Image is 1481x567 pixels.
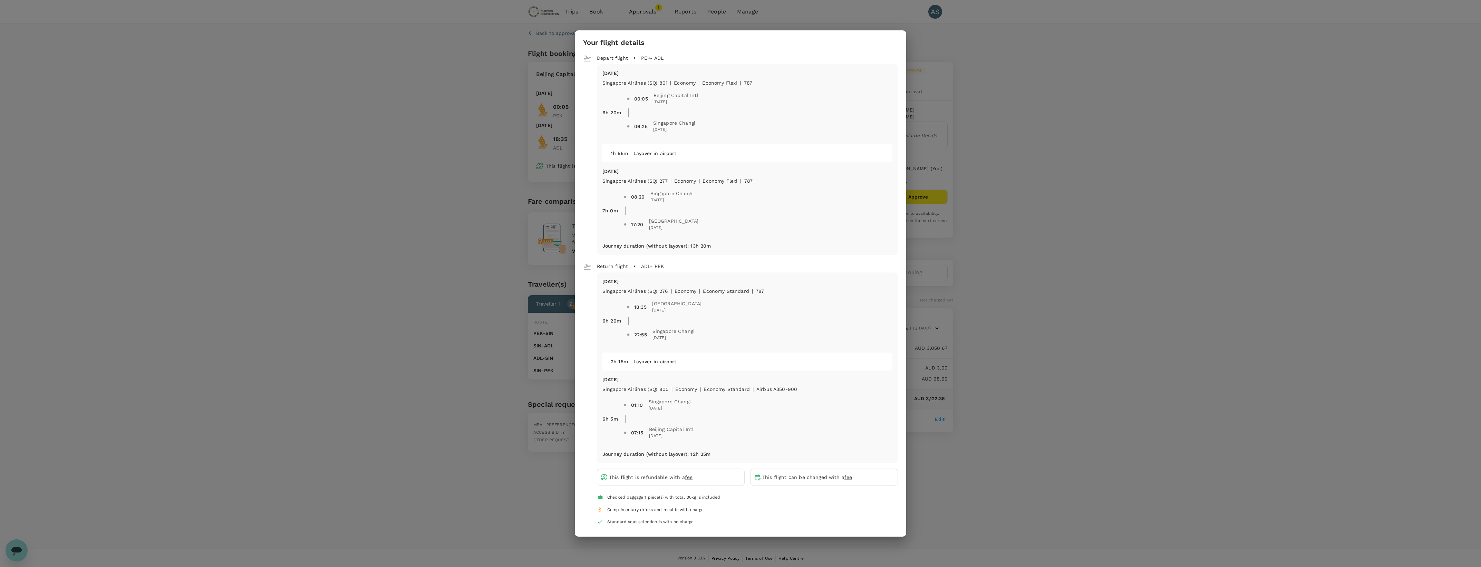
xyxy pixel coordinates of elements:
span: | [699,178,700,184]
span: [DATE] [652,335,695,342]
span: | [740,80,741,86]
p: Singapore Airlines (SQ) 276 [602,288,668,295]
p: economy [675,386,697,393]
p: Economy Flexi [702,79,737,86]
div: 06:25 [634,123,648,130]
p: Airbus A350-900 [756,386,797,393]
h3: Your flight details [583,39,645,47]
span: Layover in airport [633,151,677,156]
span: | [671,386,672,392]
p: [DATE] [602,70,892,77]
p: This flight is refundable with a [609,474,693,481]
p: PEK - ADL [641,55,664,61]
span: | [699,288,700,294]
span: [DATE] [649,405,691,412]
span: [DATE] [649,224,699,231]
span: fee [685,474,693,480]
p: This flight can be changed with a [762,474,852,481]
span: Singapore Changi [650,190,693,197]
p: Economy Standard [704,386,749,393]
p: economy [674,177,696,184]
span: [DATE] [654,99,698,106]
div: Complimentary drinks and meal is with charge [607,507,704,513]
p: Singapore Airlines (SQ) 800 [602,386,669,393]
span: [DATE] [650,197,693,204]
span: | [670,80,671,86]
div: 22:55 [634,331,647,338]
p: Return flight [597,263,628,270]
p: ADL - PEK [641,263,664,270]
p: 6h 20m [602,109,621,116]
p: 6h 20m [602,317,621,324]
p: Depart flight [597,55,628,61]
span: [GEOGRAPHIC_DATA] [649,218,699,224]
span: | [671,288,672,294]
span: | [752,288,753,294]
p: 787 [744,79,752,86]
span: Singapore Changi [653,119,695,126]
span: Singapore Changi [649,398,691,405]
span: fee [844,474,852,480]
div: 07:15 [631,429,643,436]
span: Layover in airport [633,359,677,364]
span: [GEOGRAPHIC_DATA] [652,300,702,307]
span: Beijing Capital Intl [649,426,694,433]
p: economy [675,288,696,295]
p: [DATE] [602,376,892,383]
span: [DATE] [652,307,702,314]
span: 1h 55m [611,151,628,156]
span: Singapore Changi [652,328,695,335]
div: Checked baggage 1 piece(s) with total 30kg is included [607,494,720,501]
span: Beijing Capital Intl [654,92,698,99]
p: Singapore Airlines (SQ) 277 [602,177,668,184]
div: 00:05 [634,95,648,102]
div: 17:20 [631,221,643,228]
span: [DATE] [653,126,695,133]
p: Journey duration (without layover) : 13h 20m [602,242,711,249]
p: economy [674,79,696,86]
p: 6h 5m [602,415,618,422]
p: 787 [756,288,764,295]
p: 787 [744,177,753,184]
span: | [670,178,671,184]
div: 08:20 [631,193,645,200]
p: Singapore Airlines (SQ) 801 [602,79,667,86]
span: | [740,178,741,184]
p: Journey duration (without layover) : 12h 25m [602,451,710,458]
p: Economy Flexi [703,177,737,184]
div: 18:35 [634,304,647,310]
p: Economy Standard [703,288,749,295]
span: | [753,386,754,392]
span: | [698,80,699,86]
span: 2h 15m [611,359,628,364]
p: [DATE] [602,168,892,175]
p: 7h 0m [602,207,618,214]
div: Standard seat selection is with no charge [607,519,694,526]
span: [DATE] [649,433,694,440]
p: [DATE] [602,278,892,285]
div: 01:10 [631,402,643,409]
span: | [700,386,701,392]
